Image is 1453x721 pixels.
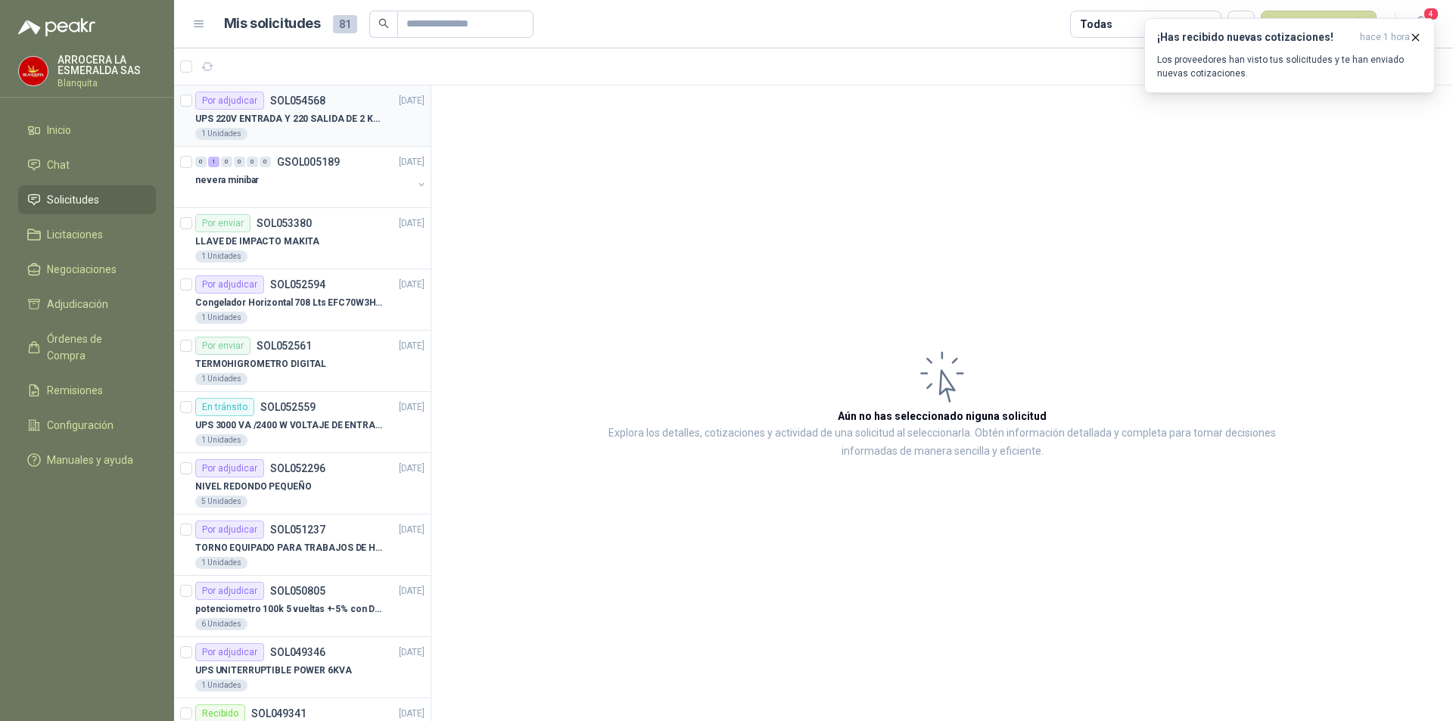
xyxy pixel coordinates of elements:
span: Inicio [47,122,71,138]
div: 0 [260,157,271,167]
p: GSOL005189 [277,157,340,167]
h1: Mis solicitudes [224,13,321,35]
button: 4 [1408,11,1435,38]
a: Por adjudicarSOL051237[DATE] TORNO EQUIPADO PARA TRABAJOS DE HASTA 1 METRO DE PRIMER O SEGUNDA MA... [174,514,431,576]
p: SOL050805 [270,586,325,596]
p: SOL051237 [270,524,325,535]
div: 1 Unidades [195,434,247,446]
p: TERMOHIGROMETRO DIGITAL [195,357,326,371]
p: UPS 220V ENTRADA Y 220 SALIDA DE 2 KVA [195,112,384,126]
p: [DATE] [399,645,425,660]
span: Solicitudes [47,191,99,208]
p: Explora los detalles, cotizaciones y actividad de una solicitud al seleccionarla. Obtén informaci... [583,424,1302,461]
a: Solicitudes [18,185,156,214]
p: [DATE] [399,462,425,476]
p: Los proveedores han visto tus solicitudes y te han enviado nuevas cotizaciones. [1157,53,1422,80]
div: 1 Unidades [195,312,247,324]
div: 5 Unidades [195,496,247,508]
a: Manuales y ayuda [18,446,156,474]
div: Por adjudicar [195,459,264,477]
a: En tránsitoSOL052559[DATE] UPS 3000 VA /2400 W VOLTAJE DE ENTRADA / SALIDA 12V ON LINE1 Unidades [174,392,431,453]
div: Por enviar [195,337,250,355]
div: Por adjudicar [195,521,264,539]
div: 1 Unidades [195,373,247,385]
p: [DATE] [399,94,425,108]
span: Manuales y ayuda [47,452,133,468]
span: Órdenes de Compra [47,331,142,364]
div: Por enviar [195,214,250,232]
a: Licitaciones [18,220,156,249]
p: UPS UNITERRUPTIBLE POWER 6KVA [195,664,352,678]
span: search [378,18,389,29]
p: NIVEL REDONDO PEQUEÑO [195,480,311,494]
h3: Aún no has seleccionado niguna solicitud [838,408,1047,424]
h3: ¡Has recibido nuevas cotizaciones! [1157,31,1354,44]
a: Chat [18,151,156,179]
p: SOL049341 [251,708,306,719]
a: Por adjudicarSOL049346[DATE] UPS UNITERRUPTIBLE POWER 6KVA1 Unidades [174,637,431,698]
a: Por adjudicarSOL050805[DATE] potenciometro 100k 5 vueltas +-5% con Dial perilla6 Unidades [174,576,431,637]
a: Por adjudicarSOL054568[DATE] UPS 220V ENTRADA Y 220 SALIDA DE 2 KVA1 Unidades [174,85,431,147]
div: Por adjudicar [195,275,264,294]
a: Remisiones [18,376,156,405]
a: Por adjudicarSOL052594[DATE] Congelador Horizontal 708 Lts EFC70W3HTW Blanco Modelo EFC70W3HTW Có... [174,269,431,331]
p: SOL052561 [257,340,312,351]
span: 4 [1423,7,1439,21]
div: En tránsito [195,398,254,416]
p: SOL054568 [270,95,325,106]
p: TORNO EQUIPADO PARA TRABAJOS DE HASTA 1 METRO DE PRIMER O SEGUNDA MANO [195,541,384,555]
a: Por adjudicarSOL052296[DATE] NIVEL REDONDO PEQUEÑO5 Unidades [174,453,431,514]
span: Licitaciones [47,226,103,243]
p: [DATE] [399,278,425,292]
div: 1 Unidades [195,128,247,140]
p: SOL052559 [260,402,316,412]
a: Adjudicación [18,290,156,319]
span: Configuración [47,417,114,434]
div: Por adjudicar [195,643,264,661]
p: [DATE] [399,400,425,415]
span: Adjudicación [47,296,108,312]
button: ¡Has recibido nuevas cotizaciones!hace 1 hora Los proveedores han visto tus solicitudes y te han ... [1144,18,1435,93]
p: [DATE] [399,707,425,721]
div: 1 Unidades [195,557,247,569]
div: 1 Unidades [195,250,247,263]
a: Órdenes de Compra [18,325,156,370]
a: Configuración [18,411,156,440]
p: potenciometro 100k 5 vueltas +-5% con Dial perilla [195,602,384,617]
p: [DATE] [399,155,425,169]
div: Por adjudicar [195,92,264,110]
div: 0 [234,157,245,167]
p: Blanquita [58,79,156,88]
a: Por enviarSOL052561[DATE] TERMOHIGROMETRO DIGITAL1 Unidades [174,331,431,392]
p: SOL049346 [270,647,325,657]
div: 1 Unidades [195,679,247,691]
a: Negociaciones [18,255,156,284]
img: Logo peakr [18,18,95,36]
span: Chat [47,157,70,173]
div: 6 Unidades [195,618,247,630]
span: hace 1 hora [1360,31,1410,44]
p: [DATE] [399,339,425,353]
p: [DATE] [399,584,425,598]
div: 0 [247,157,258,167]
p: Congelador Horizontal 708 Lts EFC70W3HTW Blanco Modelo EFC70W3HTW Código 501967 [195,296,384,310]
p: LLAVE DE IMPACTO MAKITA [195,235,319,249]
img: Company Logo [19,57,48,85]
p: SOL052296 [270,463,325,474]
p: SOL052594 [270,279,325,290]
a: Inicio [18,116,156,145]
span: Remisiones [47,382,103,399]
span: 81 [333,15,357,33]
p: SOL053380 [257,218,312,228]
button: Nueva solicitud [1261,11,1377,38]
div: Todas [1080,16,1112,33]
div: 1 [208,157,219,167]
p: ARROCERA LA ESMERALDA SAS [58,54,156,76]
div: Por adjudicar [195,582,264,600]
p: [DATE] [399,216,425,231]
a: Por enviarSOL053380[DATE] LLAVE DE IMPACTO MAKITA1 Unidades [174,208,431,269]
p: UPS 3000 VA /2400 W VOLTAJE DE ENTRADA / SALIDA 12V ON LINE [195,418,384,433]
span: Negociaciones [47,261,117,278]
a: 0 1 0 0 0 0 GSOL005189[DATE] nevera minibar [195,153,428,201]
div: 0 [195,157,207,167]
